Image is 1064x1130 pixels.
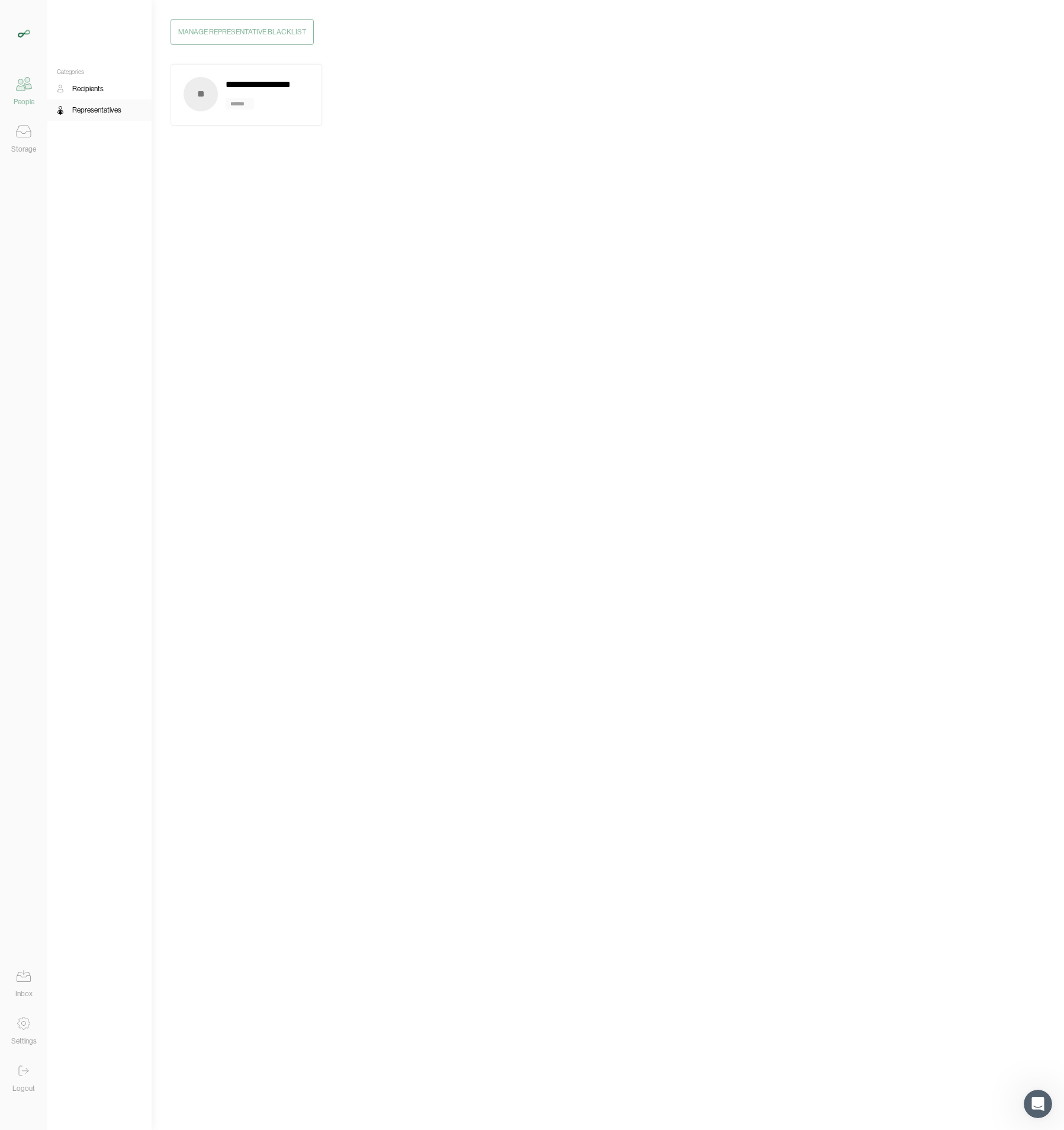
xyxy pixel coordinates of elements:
[11,143,36,155] div: Storage
[47,69,152,76] div: Categories
[47,99,152,121] a: Representatives
[15,988,33,1000] div: Inbox
[47,78,152,99] a: Recipients
[178,26,306,38] div: Manage Representative Blacklist
[14,96,34,108] div: People
[11,1035,37,1047] div: Settings
[72,83,104,95] div: Recipients
[1024,1090,1052,1118] iframe: Intercom live chat
[171,19,314,45] button: Manage Representative Blacklist
[72,104,121,116] div: Representatives
[12,1083,35,1094] div: Logout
